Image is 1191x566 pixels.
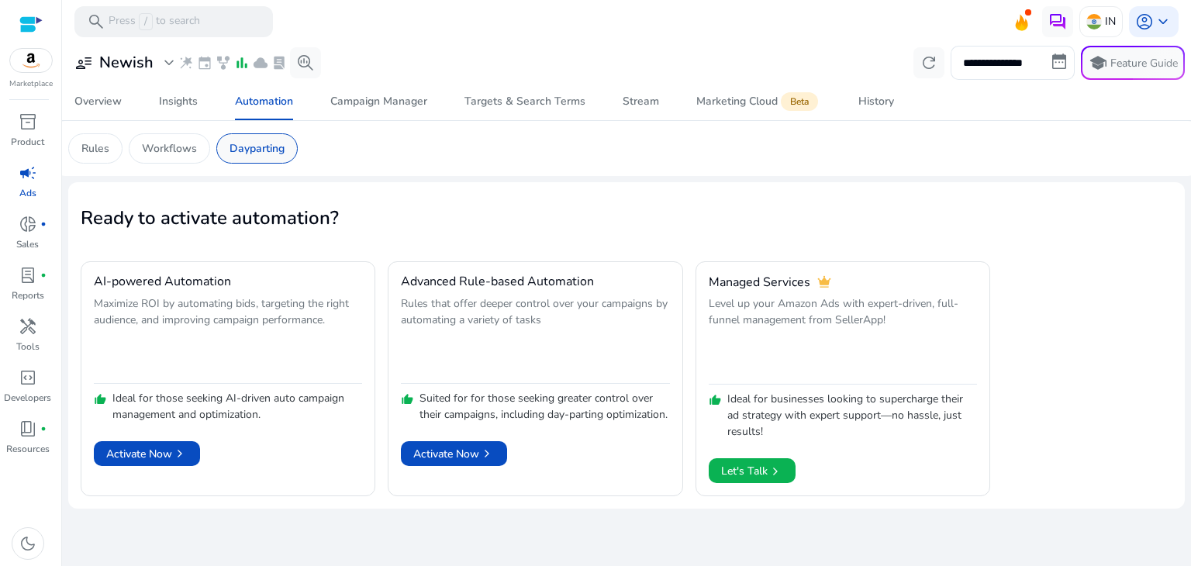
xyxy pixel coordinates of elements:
p: Press to search [109,13,200,30]
span: refresh [920,53,938,72]
p: Maximize ROI by automating bids, targeting the right audience, and improving campaign performance. [94,295,362,379]
img: in.svg [1086,14,1102,29]
p: Reports [12,288,44,302]
span: fiber_manual_record [40,272,47,278]
p: Rules [81,140,109,157]
span: crown [816,274,832,290]
span: thumb_up [401,393,413,406]
span: Activate Now [413,446,495,462]
span: cloud [253,55,268,71]
p: Rules that offer deeper control over your campaigns by automating a variety of tasks [401,295,669,379]
span: search [87,12,105,31]
span: Activate Now [106,446,188,462]
p: Ideal for businesses looking to supercharge their ad strategy with expert support—no hassle, just... [727,391,977,440]
span: search_insights [296,53,315,72]
div: Campaign Manager [330,96,427,107]
span: Beta [781,92,818,111]
h4: Managed Services [709,275,810,290]
button: refresh [913,47,944,78]
p: Sales [16,237,39,251]
p: Developers [4,391,51,405]
span: fiber_manual_record [40,221,47,227]
div: Automation [235,96,293,107]
span: / [139,13,153,30]
span: handyman [19,317,37,336]
div: Targets & Search Terms [464,96,585,107]
button: search_insights [290,47,321,78]
span: code_blocks [19,368,37,387]
span: dark_mode [19,534,37,553]
div: Stream [623,96,659,107]
h4: Advanced Rule-based Automation [401,274,594,289]
button: Activate Nowchevron_right [401,441,507,466]
span: inventory_2 [19,112,37,131]
span: campaign [19,164,37,182]
div: Overview [74,96,122,107]
span: account_circle [1135,12,1154,31]
span: book_4 [19,419,37,438]
span: school [1089,53,1107,72]
span: keyboard_arrow_down [1154,12,1172,31]
div: History [858,96,894,107]
p: Workflows [142,140,197,157]
img: amazon.svg [10,49,52,72]
button: schoolFeature Guide [1081,46,1185,80]
div: Marketing Cloud [696,95,821,108]
p: Level up your Amazon Ads with expert-driven, full-funnel management from SellerApp! [709,295,977,379]
span: chevron_right [479,446,495,461]
span: thumb_up [94,393,106,406]
h2: Ready to activate automation? [81,207,1172,230]
span: expand_more [160,53,178,72]
p: Tools [16,340,40,354]
span: fiber_manual_record [40,426,47,432]
span: lab_profile [271,55,287,71]
p: Product [11,135,44,149]
span: Let's Talk [721,458,783,485]
p: Ads [19,186,36,200]
p: Dayparting [230,140,285,157]
p: Ideal for those seeking AI-driven auto campaign management and optimization. [112,390,362,423]
p: IN [1105,8,1116,35]
span: thumb_up [709,394,721,406]
span: wand_stars [178,55,194,71]
span: chevron_right [768,464,783,479]
div: Insights [159,96,198,107]
span: event [197,55,212,71]
h4: AI-powered Automation [94,274,231,289]
span: user_attributes [74,53,93,72]
p: Suited for for those seeking greater control over their campaigns, including day-parting optimiza... [419,390,669,423]
h3: Newish [99,53,154,72]
span: chevron_right [172,446,188,461]
span: family_history [216,55,231,71]
p: Marketplace [9,78,53,90]
button: Let's Talkchevron_right [709,458,796,483]
span: lab_profile [19,266,37,285]
button: Activate Nowchevron_right [94,441,200,466]
span: bar_chart [234,55,250,71]
span: donut_small [19,215,37,233]
p: Feature Guide [1110,56,1178,71]
p: Resources [6,442,50,456]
